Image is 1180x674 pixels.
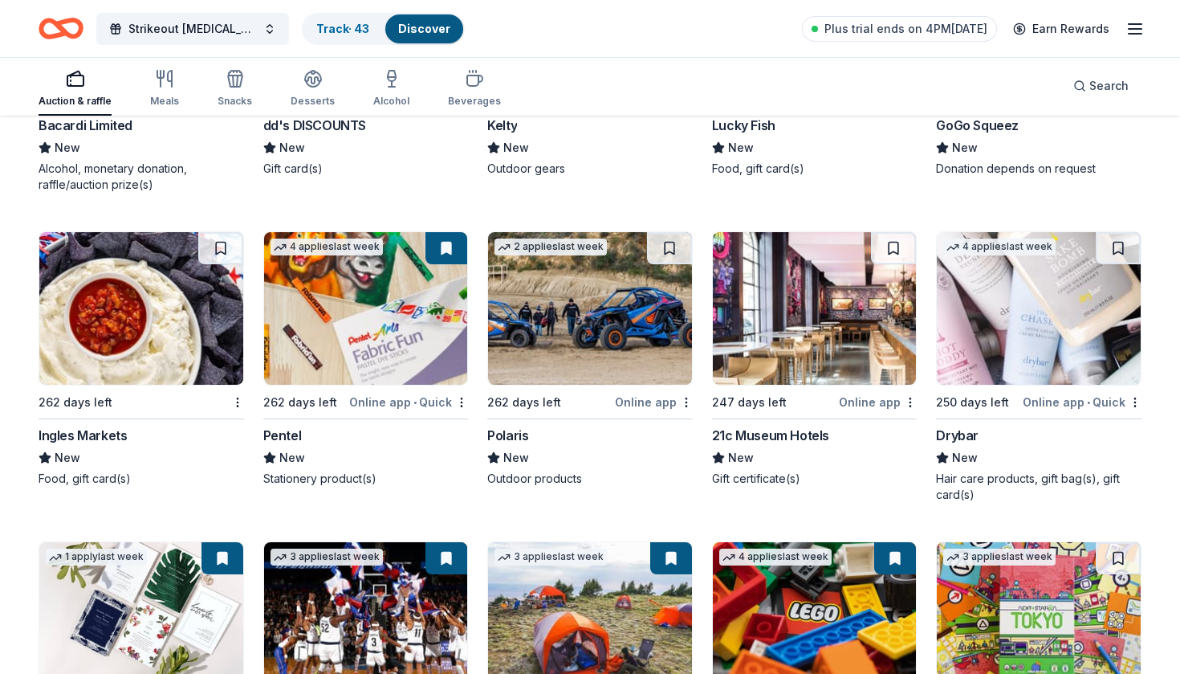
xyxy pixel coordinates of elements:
div: 262 days left [487,393,561,412]
span: Search [1089,76,1129,96]
button: Desserts [291,63,335,116]
div: Outdoor gears [487,161,693,177]
img: Image for Pentel [264,232,468,385]
a: Image for Ingles Markets262 days leftIngles MarketsNewFood, gift card(s) [39,231,244,487]
div: 250 days left [936,393,1009,412]
button: Beverages [448,63,501,116]
div: Stationery product(s) [263,471,469,487]
div: 21c Museum Hotels [712,426,829,445]
div: 2 applies last week [494,239,607,255]
a: Earn Rewards [1003,14,1119,43]
div: Ingles Markets [39,426,127,445]
div: Polaris [487,426,528,445]
button: Track· 43Discover [302,13,465,45]
div: Online app [615,392,693,412]
div: Desserts [291,95,335,108]
span: New [952,448,978,468]
span: New [503,138,529,157]
span: • [1087,396,1090,409]
button: Snacks [218,63,252,116]
a: Plus trial ends on 4PM[DATE] [802,16,997,42]
div: 1 apply last week [46,549,147,566]
div: Hair care products, gift bag(s), gift card(s) [936,471,1141,503]
div: Pentel [263,426,302,445]
div: Alcohol [373,95,409,108]
div: Meals [150,95,179,108]
div: 3 applies last week [271,549,383,566]
a: Image for Drybar4 applieslast week250 days leftOnline app•QuickDrybarNewHair care products, gift ... [936,231,1141,503]
span: New [55,138,80,157]
span: New [952,138,978,157]
a: Image for Polaris2 applieslast week262 days leftOnline appPolarisNewOutdoor products [487,231,693,487]
img: Image for Ingles Markets [39,232,243,385]
img: Image for Drybar [937,232,1141,385]
div: Donation depends on request [936,161,1141,177]
span: Strikeout [MEDICAL_DATA] [128,19,257,39]
div: Gift certificate(s) [712,471,918,487]
div: 4 applies last week [719,549,832,566]
div: 3 applies last week [494,549,607,566]
span: New [279,138,305,157]
div: Online app [839,392,917,412]
span: • [413,396,417,409]
div: GoGo Squeez [936,116,1019,135]
button: Strikeout [MEDICAL_DATA] [96,13,289,45]
div: Beverages [448,95,501,108]
span: Plus trial ends on 4PM[DATE] [824,19,987,39]
div: dd's DISCOUNTS [263,116,366,135]
button: Search [1060,70,1141,102]
a: Discover [398,22,450,35]
span: New [503,448,529,468]
a: Home [39,10,83,47]
div: Online app Quick [1023,392,1141,412]
div: Auction & raffle [39,95,112,108]
div: 4 applies last week [271,239,383,255]
div: Outdoor products [487,471,693,487]
span: New [279,448,305,468]
div: Kelty [487,116,517,135]
button: Auction & raffle [39,63,112,116]
a: Image for 21c Museum Hotels247 days leftOnline app21c Museum HotelsNewGift certificate(s) [712,231,918,487]
button: Alcohol [373,63,409,116]
div: Alcohol, monetary donation, raffle/auction prize(s) [39,161,244,193]
button: Meals [150,63,179,116]
div: Gift card(s) [263,161,469,177]
div: 262 days left [263,393,337,412]
div: Snacks [218,95,252,108]
div: 3 applies last week [943,549,1056,566]
div: Bacardi Limited [39,116,132,135]
div: 262 days left [39,393,112,412]
div: Food, gift card(s) [712,161,918,177]
div: Food, gift card(s) [39,471,244,487]
span: New [728,448,754,468]
img: Image for 21c Museum Hotels [713,232,917,385]
div: Lucky Fish [712,116,775,135]
a: Track· 43 [316,22,369,35]
img: Image for Polaris [488,232,692,385]
div: 4 applies last week [943,239,1056,255]
div: Online app Quick [349,392,468,412]
a: Image for Pentel4 applieslast week262 days leftOnline app•QuickPentelNewStationery product(s) [263,231,469,487]
span: New [728,138,754,157]
div: Drybar [936,426,979,445]
div: 247 days left [712,393,787,412]
span: New [55,448,80,468]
